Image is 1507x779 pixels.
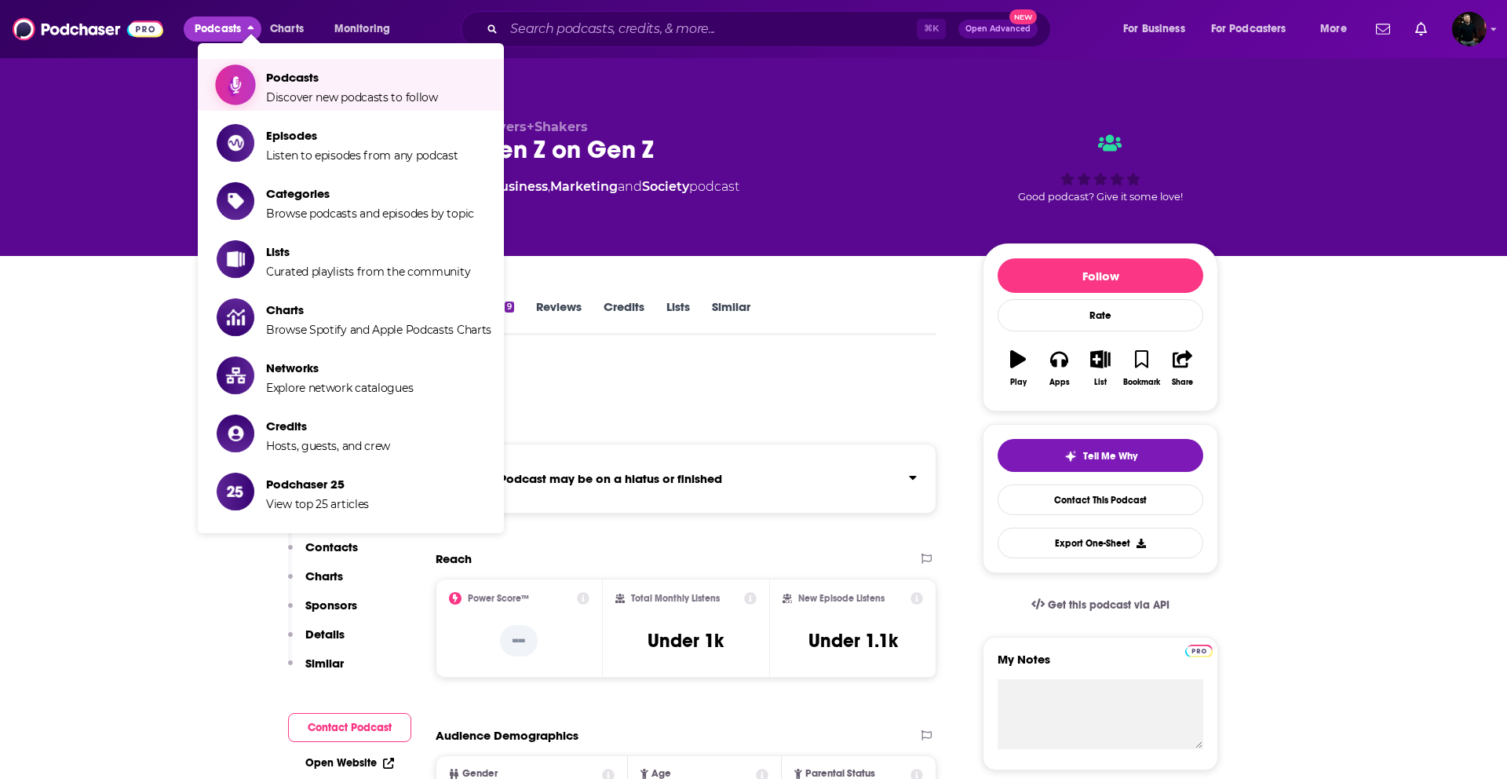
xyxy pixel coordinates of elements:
span: Get this podcast via API [1048,598,1169,612]
span: ⌘ K [917,19,946,39]
button: open menu [1309,16,1367,42]
h2: Audience Demographics [436,728,578,743]
div: Good podcast? Give it some love! [983,119,1218,217]
button: Follow [998,258,1203,293]
span: Logged in as davidajsavage [1452,12,1487,46]
div: Share [1172,378,1193,387]
button: open menu [1201,16,1309,42]
button: tell me why sparkleTell Me Why [998,439,1203,472]
a: Show notifications dropdown [1370,16,1396,42]
span: Explore network catalogues [266,381,413,395]
span: For Podcasters [1211,18,1286,40]
span: Listen to episodes from any podcast [266,148,458,163]
span: Parental Status [805,769,875,779]
a: Open Website [305,756,394,770]
a: Similar [712,299,750,335]
span: Browse podcasts and episodes by topic [266,207,474,221]
span: Hosts, guests, and crew [266,439,390,453]
span: For Business [1123,18,1185,40]
button: Charts [288,569,343,598]
span: Categories [266,186,474,201]
span: Networks [266,360,413,375]
div: A podcast [479,177,739,196]
a: Society [642,179,689,194]
a: Reviews [536,299,582,335]
span: New [1009,9,1038,24]
span: View top 25 articles [266,497,369,511]
span: Podcasts [266,70,438,85]
button: Share [1162,340,1203,397]
h2: New Episode Listens [798,593,885,604]
img: Podchaser Pro [1185,645,1213,657]
span: Good podcast? Give it some love! [1018,191,1183,203]
h2: Reach [436,551,472,566]
span: Podcasts [195,18,241,40]
p: Sponsors [305,598,357,613]
p: Contacts [305,539,358,554]
div: Play [1010,378,1027,387]
button: Details [288,627,345,656]
label: My Notes [998,652,1203,679]
a: Contact This Podcast [998,485,1203,515]
button: List [1080,340,1121,397]
p: Details [305,627,345,642]
span: More [1320,18,1347,40]
h3: Under 1k [648,629,724,653]
strong: Podcast may be on a hiatus or finished [499,471,722,486]
div: List [1094,378,1107,387]
p: Similar [305,656,344,671]
button: close menu [184,16,261,42]
span: Credits [266,419,390,433]
button: Play [998,340,1038,397]
a: Show notifications dropdown [1409,16,1433,42]
span: Monitoring [334,18,390,40]
a: Pro website [1185,642,1213,657]
button: Export One-Sheet [998,528,1203,558]
a: Charts [260,16,313,42]
span: Gender [462,769,498,779]
button: Similar [288,656,344,685]
button: Open AdvancedNew [958,20,1038,38]
img: tell me why sparkle [1064,450,1077,463]
img: Podchaser - Follow, Share and Rate Podcasts [13,14,163,44]
span: Curated playlists from the community [266,265,470,279]
h2: Total Monthly Listens [631,593,720,604]
button: Bookmark [1121,340,1162,397]
p: Charts [305,569,343,583]
section: Click to expand status details [436,444,936,514]
span: and [618,179,642,194]
span: Age [651,769,671,779]
h2: Power Score™ [468,593,529,604]
img: User Profile [1452,12,1487,46]
a: Get this podcast via API [1019,586,1182,624]
button: Contact Podcast [288,713,411,742]
a: Lists [666,299,690,335]
button: open menu [1112,16,1205,42]
h3: Under 1.1k [808,629,898,653]
span: Tell Me Why [1083,450,1137,463]
button: open menu [323,16,411,42]
span: Charts [266,302,491,317]
span: Podchaser 25 [266,477,369,492]
span: Open Advanced [965,25,1031,33]
span: Charts [270,18,304,40]
div: Bookmark [1123,378,1160,387]
div: Apps [1049,378,1070,387]
span: Browse Spotify and Apple Podcasts Charts [266,323,491,337]
div: Rate [998,299,1203,331]
button: Sponsors [288,598,357,627]
button: Show profile menu [1452,12,1487,46]
a: Marketing [550,179,618,194]
button: Contacts [288,539,358,569]
a: Credits [604,299,644,335]
span: Episodes [266,128,458,143]
span: Discover new podcasts to follow [266,90,438,104]
span: Lists [266,244,470,259]
div: Search podcasts, credits, & more... [476,11,1066,47]
p: -- [500,625,538,656]
input: Search podcasts, credits, & more... [504,16,917,42]
button: Apps [1038,340,1079,397]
